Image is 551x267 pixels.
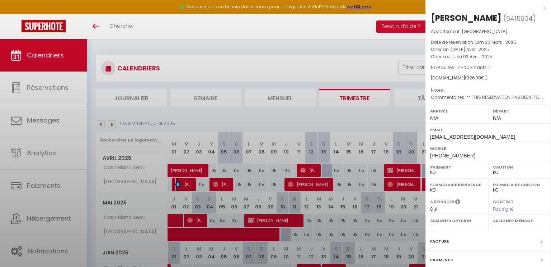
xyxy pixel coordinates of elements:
label: Formulaire Bienvenue [430,181,484,188]
label: Facture [430,238,449,245]
span: ( € ) [465,75,488,81]
span: [EMAIL_ADDRESS][DOMAIN_NAME] [430,134,515,140]
p: Commentaires : [431,94,546,101]
div: [DOMAIN_NAME] [431,75,546,82]
span: Nb Enfants : 1 [463,64,491,70]
label: Formulaire Checkin [493,181,546,188]
label: Arrivée [430,107,484,115]
label: Email [430,126,546,133]
label: Contrat [493,199,514,203]
label: Mobile [430,145,546,152]
span: ( ) [503,13,536,23]
label: Départ [493,107,546,115]
p: Notes : [431,87,546,94]
span: Jeu 03 Avril . 2025 [454,54,493,60]
label: Assigner Menage [493,217,546,224]
span: Pas signé [493,206,514,212]
span: - [445,87,448,93]
label: A relancer [430,199,454,205]
span: 326.38 [467,75,481,81]
p: Appartement : [431,28,546,35]
p: Checkout : [431,53,546,60]
p: Date de réservation : [431,39,546,46]
span: N/A [493,115,501,121]
span: Dim 30 Mars . 2025 [475,39,516,45]
span: [DATE] Avril . 2025 [451,46,489,52]
div: x [425,4,546,12]
span: [GEOGRAPHIC_DATA] [462,28,508,34]
span: [PHONE_NUMBER] [430,153,475,158]
span: N/A [430,115,438,121]
span: 5415904 [506,14,533,23]
div: [PERSON_NAME] [431,12,501,24]
label: Paiement [430,164,484,171]
p: Checkin : [431,46,546,53]
label: Assigner Checkin [430,217,484,224]
label: Paiements [430,256,453,264]
span: Nb Adultes : 2 - [431,64,491,70]
i: Sélectionner OUI si vous souhaiter envoyer les séquences de messages post-checkout [455,199,460,207]
label: Caution [493,164,546,171]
